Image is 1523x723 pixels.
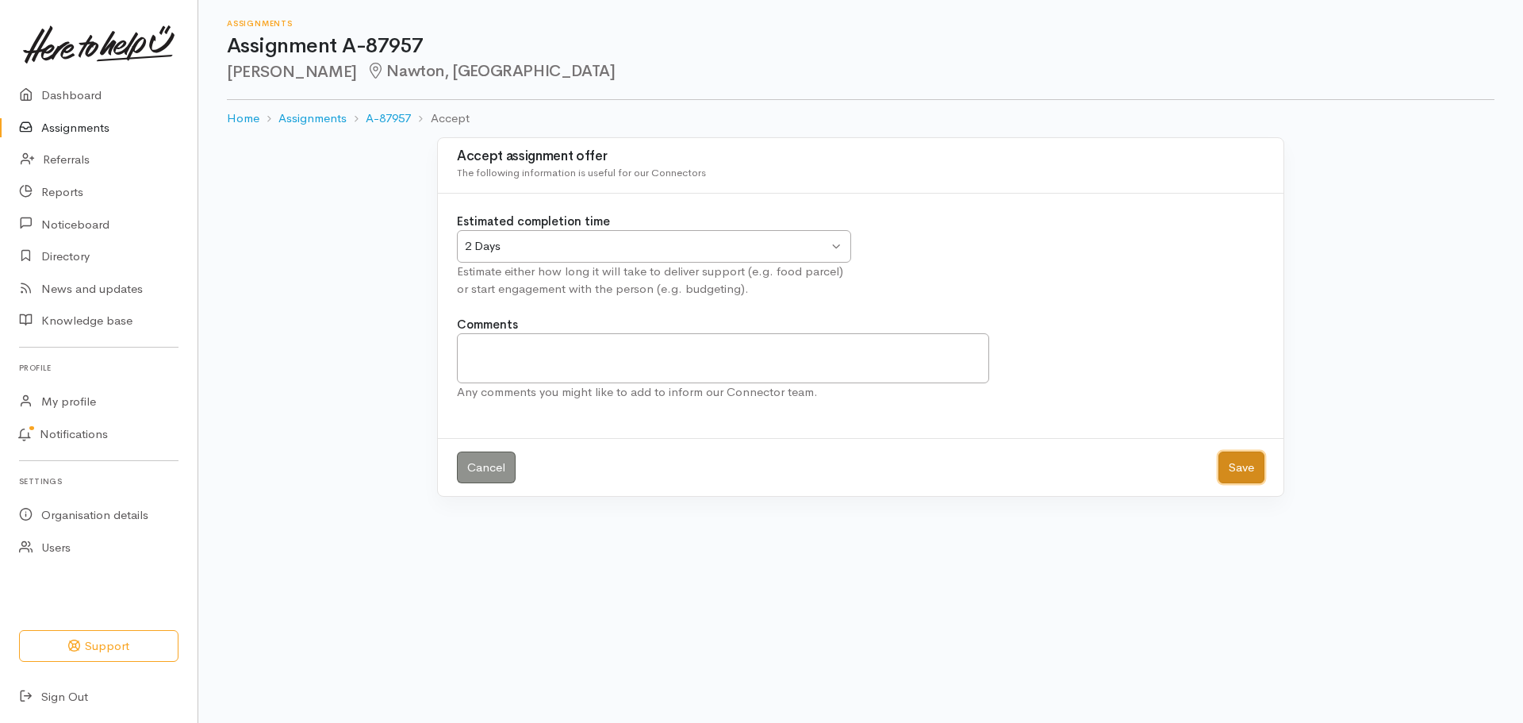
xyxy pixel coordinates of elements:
[457,316,518,334] label: Comments
[457,452,516,484] a: Cancel
[465,237,828,256] div: 2 Days
[457,263,851,298] div: Estimate either how long it will take to deliver support (e.g. food parcel) or start engagement w...
[278,110,347,128] a: Assignments
[227,35,1494,58] h1: Assignment A-87957
[227,63,1494,81] h2: [PERSON_NAME]
[19,630,178,663] button: Support
[457,149,1264,164] h3: Accept assignment offer
[457,213,610,231] label: Estimated completion time
[457,383,989,402] div: Any comments you might like to add to inform our Connector team.
[457,166,706,179] span: The following information is useful for our Connectors
[366,61,616,81] span: Nawton, [GEOGRAPHIC_DATA]
[227,110,259,128] a: Home
[227,19,1494,28] h6: Assignments
[366,110,411,128] a: A-87957
[411,110,469,128] li: Accept
[19,471,178,492] h6: Settings
[19,357,178,379] h6: Profile
[227,100,1494,137] nav: breadcrumb
[1218,452,1264,484] button: Save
